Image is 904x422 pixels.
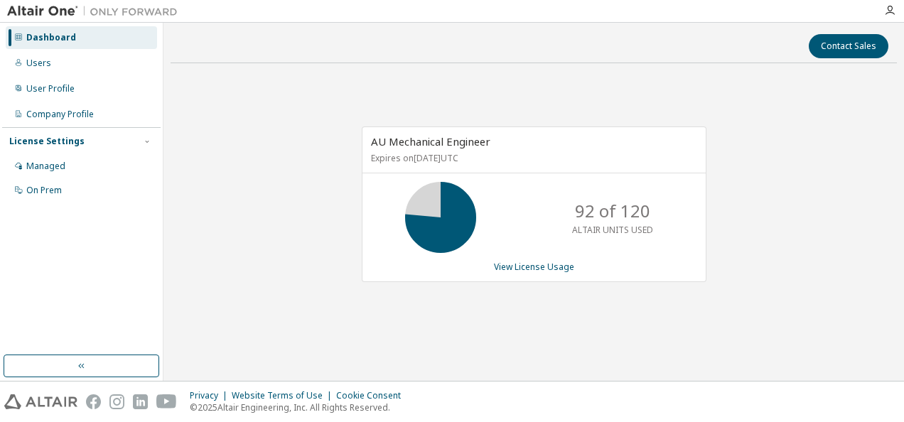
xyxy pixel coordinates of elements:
p: © 2025 Altair Engineering, Inc. All Rights Reserved. [190,401,409,413]
p: 92 of 120 [575,199,650,223]
img: Altair One [7,4,185,18]
button: Contact Sales [809,34,888,58]
div: License Settings [9,136,85,147]
img: instagram.svg [109,394,124,409]
span: AU Mechanical Engineer [371,134,490,148]
div: On Prem [26,185,62,196]
img: linkedin.svg [133,394,148,409]
div: Users [26,58,51,69]
p: Expires on [DATE] UTC [371,152,694,164]
img: facebook.svg [86,394,101,409]
img: youtube.svg [156,394,177,409]
div: Managed [26,161,65,172]
div: Privacy [190,390,232,401]
div: Website Terms of Use [232,390,336,401]
div: Company Profile [26,109,94,120]
img: altair_logo.svg [4,394,77,409]
div: User Profile [26,83,75,94]
div: Cookie Consent [336,390,409,401]
p: ALTAIR UNITS USED [572,224,653,236]
a: View License Usage [494,261,574,273]
div: Dashboard [26,32,76,43]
